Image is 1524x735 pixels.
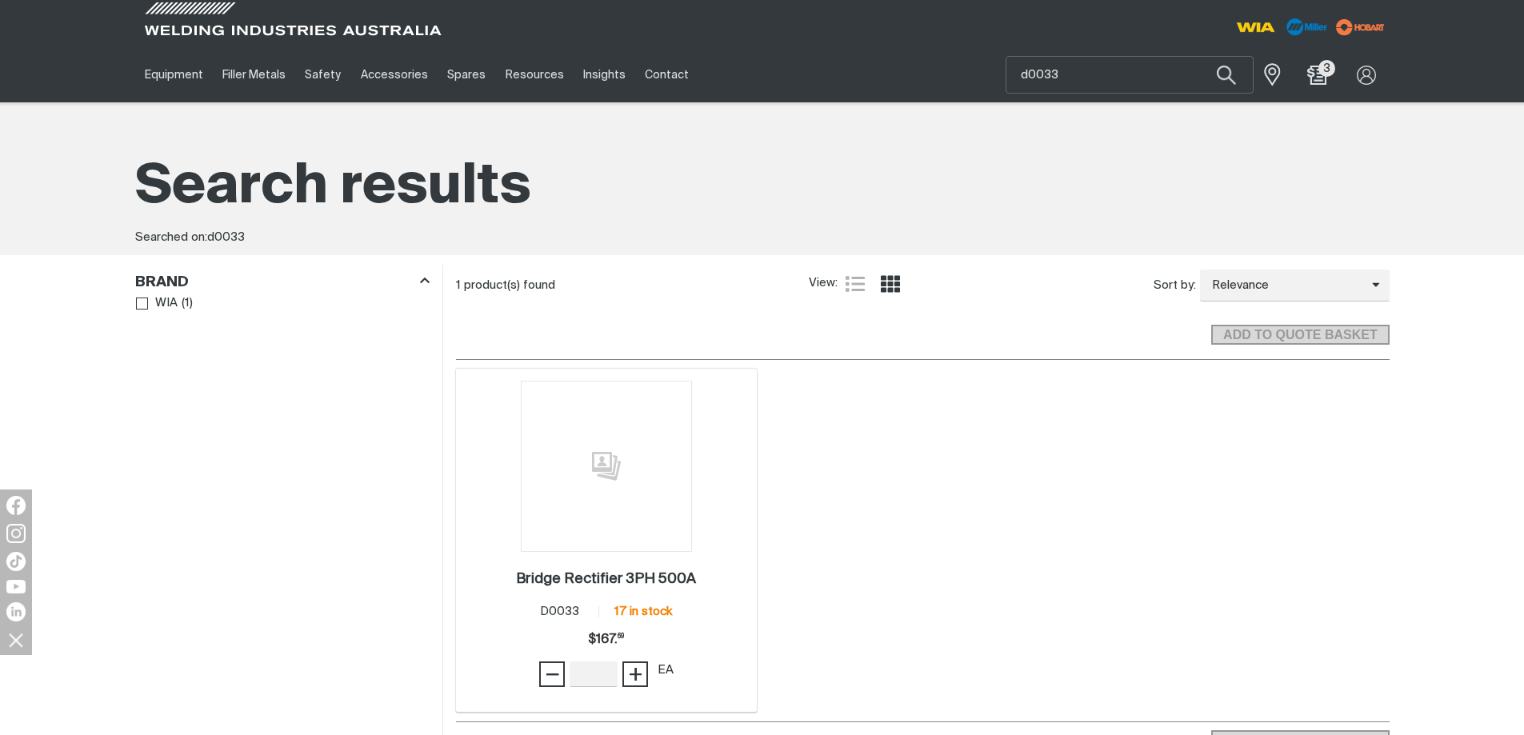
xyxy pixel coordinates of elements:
[1006,57,1253,93] input: Product name or item number...
[495,47,573,102] a: Resources
[295,47,350,102] a: Safety
[136,293,178,314] a: WIA
[809,274,838,293] span: View:
[2,626,30,653] img: hide socials
[135,152,1390,223] h1: Search results
[1199,56,1254,94] button: Search products
[614,605,672,617] span: 17 in stock
[456,265,1390,306] section: Product list controls
[464,279,555,291] span: product(s) found
[135,265,430,315] aside: Filters
[135,229,1390,247] div: Searched on:
[1213,325,1387,346] span: ADD TO QUOTE BASKET
[516,572,696,586] h2: Bridge Rectifier 3PH 500A
[213,47,295,102] a: Filler Metals
[1154,277,1196,295] span: Sort by:
[135,274,189,292] h3: Brand
[545,661,560,688] span: −
[438,47,495,102] a: Spares
[182,294,193,313] span: ( 1 )
[540,605,579,617] span: D0033
[135,47,213,102] a: Equipment
[135,271,430,293] div: Brand
[635,47,698,102] a: Contact
[574,47,635,102] a: Insights
[618,633,624,640] sup: 69
[588,624,624,656] div: Price
[6,496,26,515] img: Facebook
[628,661,643,688] span: +
[135,47,1076,102] nav: Main
[1211,325,1389,346] button: Add selected products to the shopping cart
[6,580,26,593] img: YouTube
[155,294,178,313] span: WIA
[207,231,245,243] span: d0033
[1331,15,1390,39] img: miller
[516,570,696,589] a: Bridge Rectifier 3PH 500A
[6,602,26,621] img: LinkedIn
[1200,277,1372,295] span: Relevance
[351,47,438,102] a: Accessories
[6,552,26,571] img: TikTok
[136,293,429,314] ul: Brand
[521,381,692,552] img: No image for this product
[588,624,624,656] span: $167.
[658,661,674,680] div: EA
[6,524,26,543] img: Instagram
[456,306,1390,350] section: Add to cart control
[846,274,865,294] a: List view
[456,278,809,294] div: 1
